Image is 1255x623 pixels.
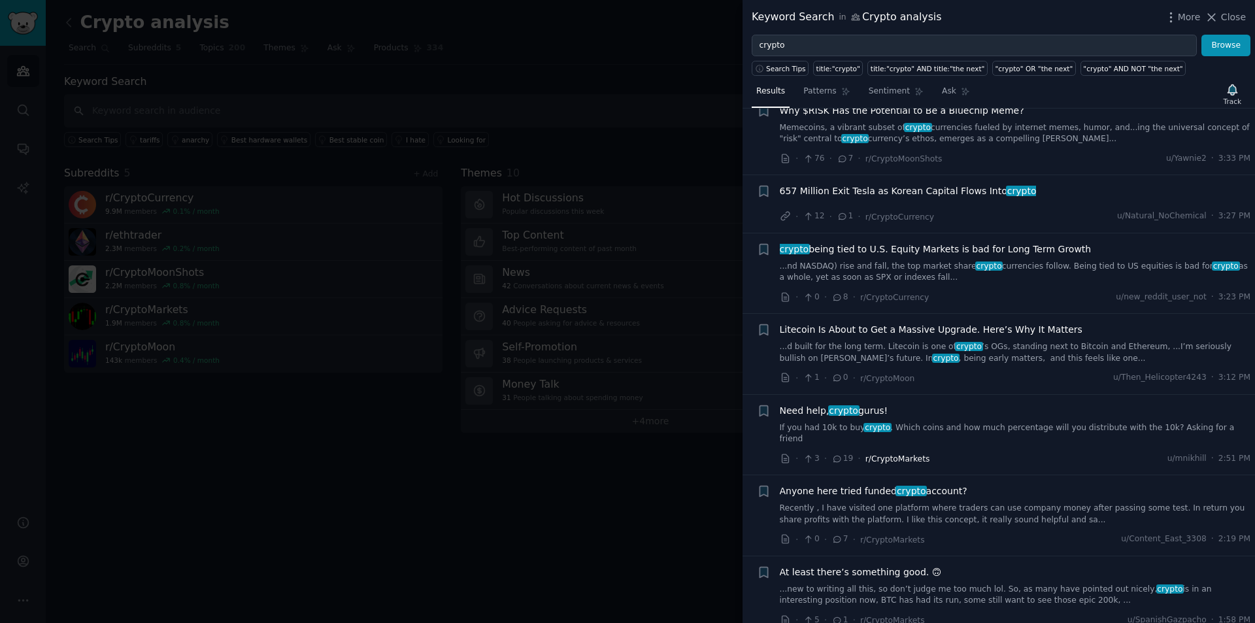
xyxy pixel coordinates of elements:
div: "crypto" OR "the next" [995,64,1073,73]
a: Sentiment [864,81,928,108]
span: 19 [831,453,853,465]
span: · [824,290,827,304]
span: crypto [1212,261,1240,271]
span: · [795,210,798,224]
span: crypto [895,486,927,496]
a: If you had 10k to buycrypto. Which coins and how much percentage will you distribute with the 10k... [780,422,1251,445]
span: · [1211,533,1214,545]
a: title:"crypto" AND title:"the next" [867,61,988,76]
span: · [1211,153,1214,165]
span: r/CryptoCurrency [860,293,929,302]
span: · [1211,372,1214,384]
a: cryptobeing tied to U.S. Equity Markets is bad for Long Term Growth [780,243,1092,256]
span: Need help, gurus! [780,404,888,418]
span: u/mnikhill [1167,453,1207,465]
span: · [829,152,832,165]
a: Results [752,81,790,108]
span: u/Content_East_3308 [1121,533,1206,545]
span: · [853,533,856,547]
span: 0 [803,533,819,545]
span: · [1211,292,1214,303]
a: Need help,cryptogurus! [780,404,888,418]
span: r/CryptoMoon [860,374,914,383]
a: Anyone here tried fundedcryptoaccount? [780,484,967,498]
a: Litecoin Is About to Get a Massive Upgrade. Here’s Why It Matters [780,323,1082,337]
input: Try a keyword related to your business [752,35,1197,57]
span: 7 [837,153,853,165]
span: · [795,152,798,165]
span: r/CryptoMarkets [865,454,930,463]
span: · [795,533,798,547]
a: Why $RISK Has the Potential to Be a Bluechip Meme? [780,104,1024,118]
button: Close [1205,10,1246,24]
span: Close [1221,10,1246,24]
span: · [853,290,856,304]
span: u/Then_Helicopter4243 [1113,372,1207,384]
button: Search Tips [752,61,809,76]
span: crypto [841,134,869,143]
span: in [839,12,846,24]
span: Anyone here tried funded account? [780,484,967,498]
span: · [824,371,827,385]
div: Keyword Search Crypto analysis [752,9,941,25]
span: · [858,152,860,165]
span: 12 [803,210,824,222]
span: 3:27 PM [1218,210,1250,222]
span: crypto [975,261,1003,271]
a: Ask [937,81,975,108]
span: · [1211,453,1214,465]
span: Search Tips [766,64,806,73]
a: "crypto" OR "the next" [992,61,1076,76]
a: ...new to writing all this, so don’t judge me too much lol. So, as many have pointed out nicely,c... [780,584,1251,607]
span: r/CryptoMoonShots [865,154,943,163]
span: 8 [831,292,848,303]
span: r/CryptoCurrency [865,212,934,222]
span: · [853,371,856,385]
span: crypto [828,405,860,416]
span: crypto [955,342,983,351]
a: "crypto" AND NOT "the next" [1080,61,1186,76]
button: Browse [1201,35,1250,57]
span: · [858,452,860,465]
span: · [858,210,860,224]
span: being tied to U.S. Equity Markets is bad for Long Term Growth [780,243,1092,256]
span: · [829,210,832,224]
span: · [795,290,798,304]
span: 2:19 PM [1218,533,1250,545]
span: 1 [837,210,853,222]
span: 2:51 PM [1218,453,1250,465]
span: More [1178,10,1201,24]
span: 3:12 PM [1218,372,1250,384]
span: r/CryptoMarkets [860,535,925,545]
a: 657 Million Exit Tesla as Korean Capital Flows Intocrypto [780,184,1037,198]
span: 1 [803,372,819,384]
span: 3 [803,453,819,465]
span: · [795,452,798,465]
span: 0 [803,292,819,303]
button: Track [1219,80,1246,108]
div: title:"crypto" [816,64,860,73]
a: At least there’s something good. 🙃 [780,565,942,579]
span: · [795,371,798,385]
span: · [824,452,827,465]
span: u/Yawnie2 [1166,153,1207,165]
span: · [1211,210,1214,222]
span: crypto [1156,584,1184,594]
span: Patterns [803,86,836,97]
span: 3:23 PM [1218,292,1250,303]
a: Memecoins, a vibrant subset ofcryptocurrencies fueled by internet memes, humor, and...ing the uni... [780,122,1251,145]
span: 0 [831,372,848,384]
span: · [824,533,827,547]
span: Sentiment [869,86,910,97]
span: Results [756,86,785,97]
div: title:"crypto" AND title:"the next" [871,64,985,73]
a: ...d built for the long term. Litecoin is one ofcrypto’s OGs, standing next to Bitcoin and Ethere... [780,341,1251,364]
button: More [1164,10,1201,24]
a: title:"crypto" [813,61,863,76]
div: "crypto" AND NOT "the next" [1083,64,1182,73]
span: crypto [932,354,960,363]
span: Ask [942,86,956,97]
div: Track [1224,97,1241,106]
